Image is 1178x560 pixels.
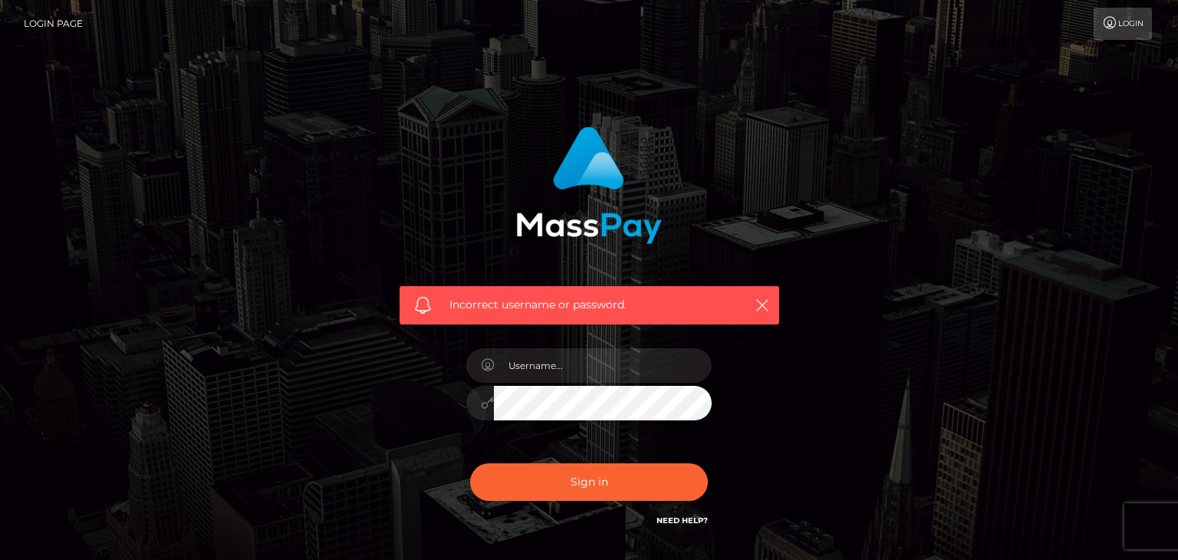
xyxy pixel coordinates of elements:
[449,297,729,313] span: Incorrect username or password.
[470,463,708,501] button: Sign in
[516,127,662,244] img: MassPay Login
[656,516,708,525] a: Need Help?
[1094,8,1152,40] a: Login
[24,8,83,40] a: Login Page
[494,348,712,383] input: Username...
